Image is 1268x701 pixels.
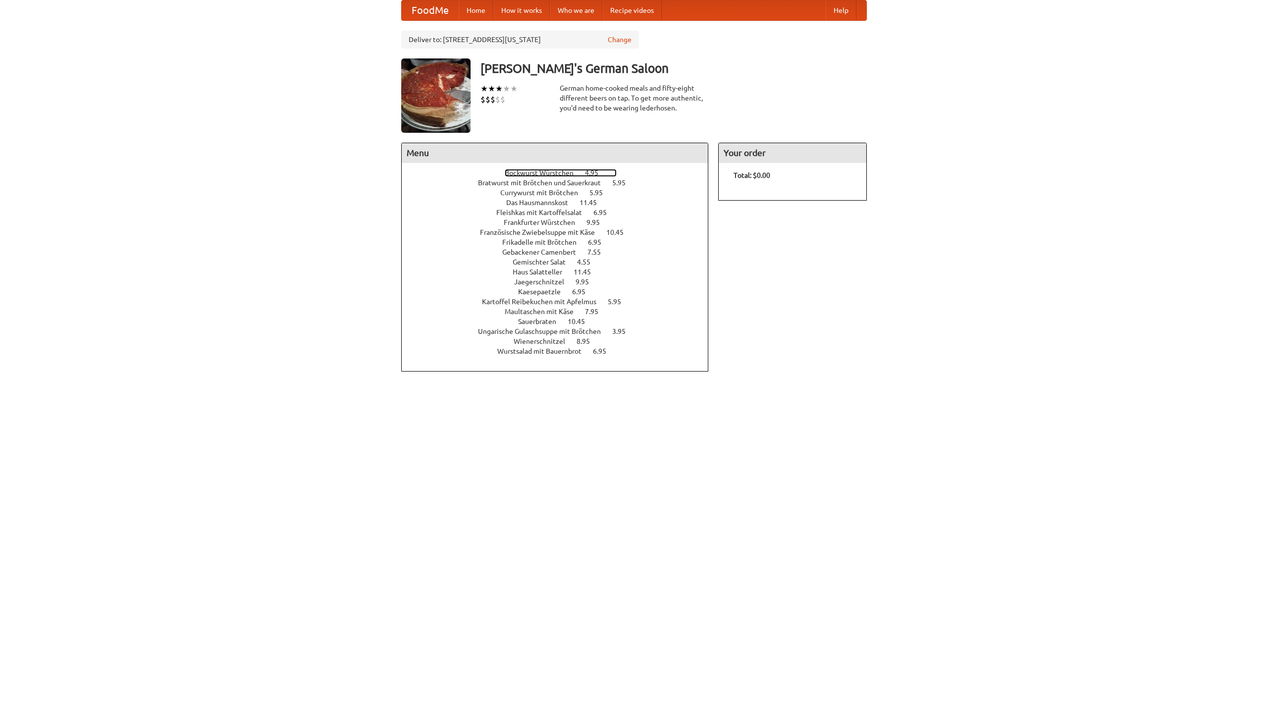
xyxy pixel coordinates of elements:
[560,83,708,113] div: German home-cooked meals and fifty-eight different beers on tap. To get more authentic, you'd nee...
[493,0,550,20] a: How it works
[608,298,631,306] span: 5.95
[593,347,616,355] span: 6.95
[506,199,578,207] span: Das Hausmannskost
[550,0,602,20] a: Who we are
[480,94,485,105] li: $
[513,258,609,266] a: Gemischter Salat 4.55
[497,347,591,355] span: Wurstsalad mit Bauernbrot
[502,248,586,256] span: Gebackener Camenbert
[513,268,609,276] a: Haus Salatteller 11.45
[572,288,595,296] span: 6.95
[719,143,866,163] h4: Your order
[502,238,620,246] a: Frikadelle mit Brötchen 6.95
[478,327,644,335] a: Ungarische Gulaschsuppe mit Brötchen 3.95
[505,169,617,177] a: Bockwurst Würstchen 4.95
[495,83,503,94] li: ★
[589,189,613,197] span: 5.95
[485,94,490,105] li: $
[502,238,586,246] span: Frikadelle mit Brötchen
[490,94,495,105] li: $
[482,298,639,306] a: Kartoffel Reibekuchen mit Apfelmus 5.95
[505,169,583,177] span: Bockwurst Würstchen
[459,0,493,20] a: Home
[482,298,606,306] span: Kartoffel Reibekuchen mit Apfelmus
[586,218,610,226] span: 9.95
[514,337,575,345] span: Wienerschnitzel
[612,327,635,335] span: 3.95
[612,179,635,187] span: 5.95
[402,0,459,20] a: FoodMe
[510,83,518,94] li: ★
[500,189,588,197] span: Currywurst mit Brötchen
[504,218,618,226] a: Frankfurter Würstchen 9.95
[478,179,644,187] a: Bratwurst mit Brötchen und Sauerkraut 5.95
[514,337,608,345] a: Wienerschnitzel 8.95
[580,199,607,207] span: 11.45
[500,189,621,197] a: Currywurst mit Brötchen 5.95
[587,248,611,256] span: 7.55
[513,258,576,266] span: Gemischter Salat
[518,318,603,325] a: Sauerbraten 10.45
[602,0,662,20] a: Recipe videos
[585,308,608,316] span: 7.95
[478,327,611,335] span: Ungarische Gulaschsuppe mit Brötchen
[576,278,599,286] span: 9.95
[568,318,595,325] span: 10.45
[593,209,617,216] span: 6.95
[502,248,619,256] a: Gebackener Camenbert 7.55
[402,143,708,163] h4: Menu
[608,35,632,45] a: Change
[606,228,634,236] span: 10.45
[480,58,867,78] h3: [PERSON_NAME]'s German Saloon
[495,94,500,105] li: $
[518,288,604,296] a: Kaesepaetzle 6.95
[504,218,585,226] span: Frankfurter Würstchen
[826,0,856,20] a: Help
[506,199,615,207] a: Das Hausmannskost 11.45
[518,288,571,296] span: Kaesepaetzle
[734,171,770,179] b: Total: $0.00
[505,308,617,316] a: Maultaschen mit Käse 7.95
[505,308,583,316] span: Maultaschen mit Käse
[401,58,471,133] img: angular.jpg
[480,228,605,236] span: Französische Zwiebelsuppe mit Käse
[514,278,607,286] a: Jaegerschnitzel 9.95
[585,169,608,177] span: 4.95
[588,238,611,246] span: 6.95
[513,268,572,276] span: Haus Salatteller
[480,83,488,94] li: ★
[518,318,566,325] span: Sauerbraten
[574,268,601,276] span: 11.45
[497,347,625,355] a: Wurstsalad mit Bauernbrot 6.95
[577,258,600,266] span: 4.55
[496,209,592,216] span: Fleishkas mit Kartoffelsalat
[577,337,600,345] span: 8.95
[480,228,642,236] a: Französische Zwiebelsuppe mit Käse 10.45
[401,31,639,49] div: Deliver to: [STREET_ADDRESS][US_STATE]
[488,83,495,94] li: ★
[514,278,574,286] span: Jaegerschnitzel
[503,83,510,94] li: ★
[478,179,611,187] span: Bratwurst mit Brötchen und Sauerkraut
[500,94,505,105] li: $
[496,209,625,216] a: Fleishkas mit Kartoffelsalat 6.95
